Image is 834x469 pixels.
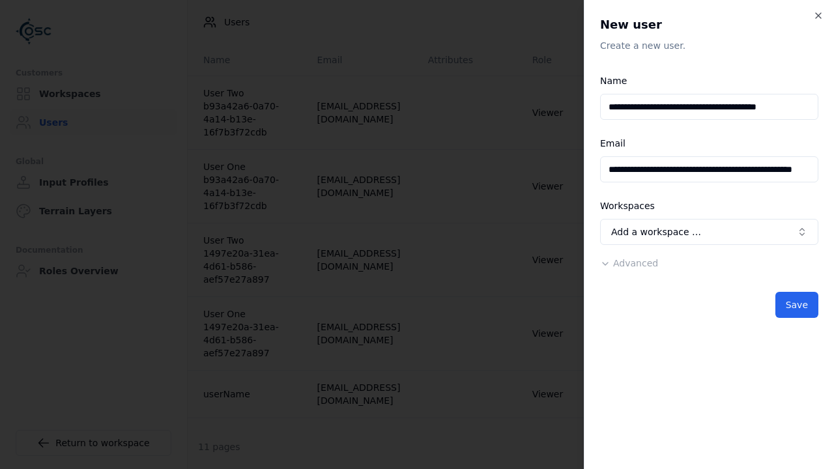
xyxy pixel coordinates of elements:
p: Create a new user. [600,39,818,52]
label: Name [600,76,627,86]
label: Email [600,138,625,149]
span: Add a workspace … [611,225,701,238]
button: Save [775,292,818,318]
h2: New user [600,16,818,34]
button: Advanced [600,257,658,270]
span: Advanced [613,258,658,268]
label: Workspaces [600,201,655,211]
